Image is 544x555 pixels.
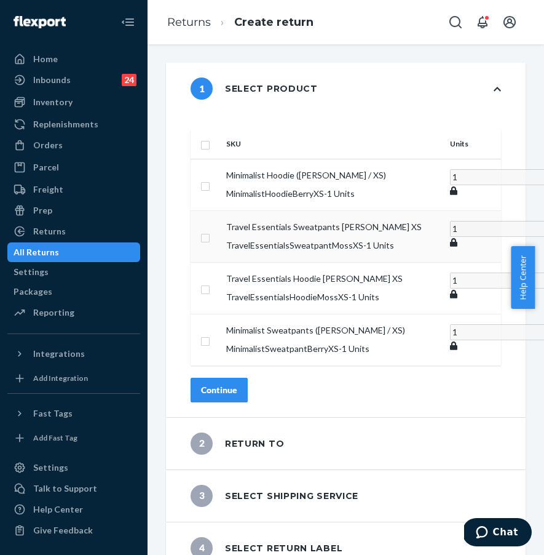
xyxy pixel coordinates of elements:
[7,521,140,540] button: Give Feedback
[226,239,440,252] p: TravelEssentialsSweatpantMossXS - 1 Units
[7,70,140,90] a: Inbounds24
[191,433,213,455] span: 2
[33,183,63,196] div: Freight
[191,78,213,100] span: 1
[497,10,522,34] button: Open account menu
[33,118,98,130] div: Replenishments
[7,303,140,322] a: Reporting
[33,348,85,360] div: Integrations
[7,428,140,448] a: Add Fast Tag
[7,222,140,241] a: Returns
[191,78,318,100] div: Select product
[33,53,58,65] div: Home
[7,92,140,112] a: Inventory
[7,369,140,388] a: Add Integration
[33,161,59,174] div: Parcel
[226,343,440,355] p: MinimalistSweatpantBerryXS - 1 Units
[7,458,140,477] a: Settings
[7,201,140,220] a: Prep
[234,15,313,29] a: Create return
[226,221,440,233] p: Travel Essentials Sweatpants [PERSON_NAME] XS
[7,282,140,301] a: Packages
[7,135,140,155] a: Orders
[7,49,140,69] a: Home
[33,503,83,516] div: Help Center
[14,16,66,28] img: Flexport logo
[201,384,237,396] div: Continue
[226,169,440,182] p: Minimalist Hoodie ([PERSON_NAME] / XS)
[33,482,97,495] div: Talk to Support
[167,15,211,29] a: Returns
[33,96,73,108] div: Inventory
[7,158,140,177] a: Parcel
[33,139,63,151] div: Orders
[445,129,501,159] th: Units
[33,204,52,217] div: Prep
[191,378,248,402] button: Continue
[226,291,440,303] p: TravelEssentialsHoodieMossXS - 1 Units
[226,188,440,200] p: MinimalistHoodieBerryXS - 1 Units
[33,225,66,238] div: Returns
[191,433,284,455] div: Return to
[191,485,213,507] span: 3
[191,485,358,507] div: Select shipping service
[14,285,52,298] div: Packages
[7,500,140,519] a: Help Center
[33,373,88,383] div: Add Integration
[511,246,535,309] button: Help Center
[7,242,140,262] a: All Returns
[14,266,49,278] div: Settings
[226,324,440,337] p: Minimalist Sweatpants ([PERSON_NAME] / XS)
[7,344,140,364] button: Integrations
[7,479,140,498] button: Talk to Support
[226,273,440,285] p: Travel Essentials Hoodie [PERSON_NAME] XS
[33,461,68,474] div: Settings
[7,114,140,134] a: Replenishments
[464,518,532,549] iframe: Opens a widget where you can chat to one of our agents
[157,4,323,41] ol: breadcrumbs
[33,524,93,537] div: Give Feedback
[122,74,136,86] div: 24
[443,10,468,34] button: Open Search Box
[116,10,140,34] button: Close Navigation
[14,246,59,258] div: All Returns
[7,404,140,423] button: Fast Tags
[33,306,74,319] div: Reporting
[7,180,140,199] a: Freight
[470,10,495,34] button: Open notifications
[33,433,77,443] div: Add Fast Tag
[7,262,140,282] a: Settings
[221,129,445,159] th: SKU
[33,407,73,420] div: Fast Tags
[33,74,71,86] div: Inbounds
